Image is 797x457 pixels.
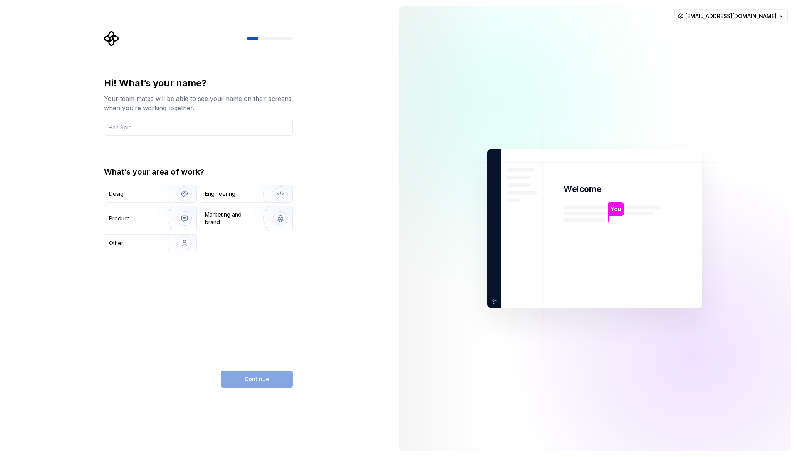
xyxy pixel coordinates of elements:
[674,9,788,23] button: [EMAIL_ADDRESS][DOMAIN_NAME]
[685,12,777,20] span: [EMAIL_ADDRESS][DOMAIN_NAME]
[109,215,129,222] div: Product
[104,166,293,177] div: What’s your area of work?
[104,77,293,89] div: Hi! What’s your name?
[205,190,235,198] div: Engineering
[104,119,293,136] input: Han Solo
[564,183,601,195] p: Welcome
[104,94,293,113] div: Your team mates will be able to see your name on their screens when you’re working together.
[611,205,621,213] p: You
[109,190,127,198] div: Design
[205,211,257,226] div: Marketing and brand
[109,239,123,247] div: Other
[104,31,119,46] svg: Supernova Logo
